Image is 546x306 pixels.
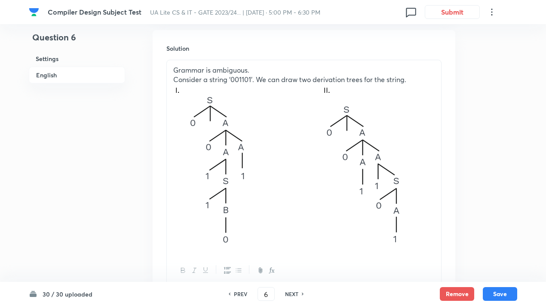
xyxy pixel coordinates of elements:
[29,7,41,17] a: Company Logo
[29,31,125,51] h4: Question 6
[48,7,141,16] span: Compiler Design Subject Test
[29,67,125,83] h6: English
[29,7,39,17] img: Company Logo
[234,290,247,298] h6: PREV
[483,287,517,301] button: Save
[29,51,125,67] h6: Settings
[173,85,420,247] img: 21-06-22-05:24:47-PM
[425,5,480,19] button: Submit
[173,65,435,75] p: Grammar is ambiguous.
[440,287,474,301] button: Remove
[285,290,298,298] h6: NEXT
[150,8,320,16] span: UA Lite CS & IT - GATE 2023/24... | [DATE] · 5:00 PM - 6:30 PM
[166,44,442,53] h6: Solution
[173,75,435,85] p: Consider a string ‘001101’. We can draw two derivation trees for the string.
[43,290,92,299] h6: 30 / 30 uploaded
